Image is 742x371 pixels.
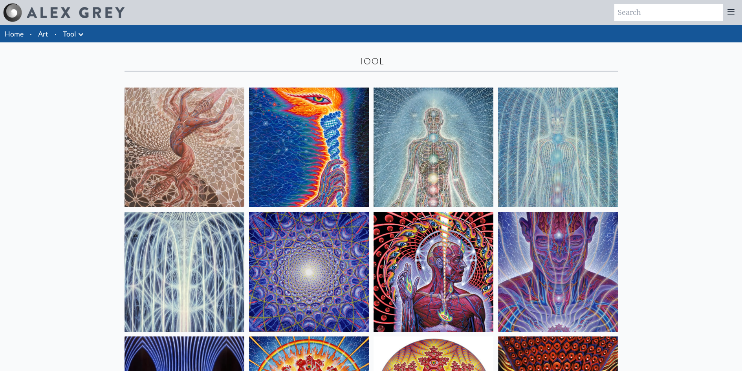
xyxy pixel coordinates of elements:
[27,25,35,42] li: ·
[51,25,60,42] li: ·
[38,28,48,39] a: Art
[5,29,24,38] a: Home
[63,28,76,39] a: Tool
[125,55,618,68] div: Tool
[614,4,723,21] input: Search
[498,212,618,332] img: Mystic Eye, 2018, Alex Grey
